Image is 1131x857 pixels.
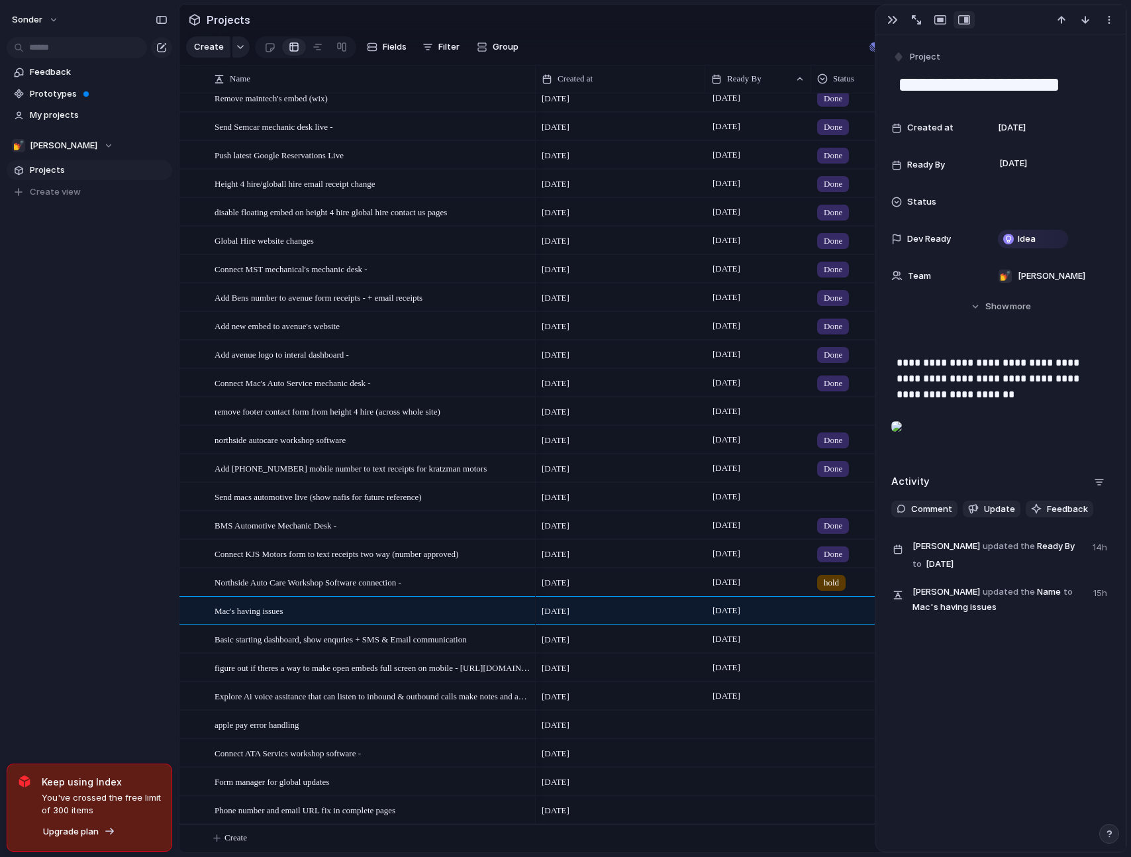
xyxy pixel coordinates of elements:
[983,585,1035,599] span: updated the
[709,232,744,248] span: [DATE]
[493,40,518,54] span: Group
[215,432,346,447] span: northside autocare workshop software
[215,90,328,105] span: Remove maintech's embed (wix)
[1018,232,1036,246] span: Idea
[824,576,839,589] span: hold
[230,72,250,85] span: Name
[912,585,980,599] span: [PERSON_NAME]
[824,206,842,219] span: Done
[824,519,842,532] span: Done
[912,584,1085,614] span: Name Mac's having issues
[824,377,842,390] span: Done
[983,540,1035,553] span: updated the
[542,719,569,732] span: [DATE]
[911,503,952,516] span: Comment
[709,631,744,647] span: [DATE]
[709,603,744,619] span: [DATE]
[558,72,593,85] span: Created at
[39,823,119,841] button: Upgrade plan
[43,825,99,838] span: Upgrade plan
[215,460,487,476] span: Add [PHONE_NUMBER] mobile number to text receipts for kratzman motors
[996,156,1031,172] span: [DATE]
[7,160,172,180] a: Projects
[709,660,744,676] span: [DATE]
[709,375,744,391] span: [DATE]
[7,84,172,104] a: Prototypes
[709,688,744,704] span: [DATE]
[833,72,854,85] span: Status
[542,377,569,390] span: [DATE]
[709,489,744,505] span: [DATE]
[12,139,25,152] div: 💅
[215,603,283,618] span: Mac's having issues
[215,489,422,504] span: Send macs automotive live (show nafis for future reference)
[215,517,336,532] span: BMS Automotive Mechanic Desk -
[542,747,569,760] span: [DATE]
[922,556,958,572] span: [DATE]
[215,574,401,589] span: Northside Auto Care Workshop Software connection -
[383,40,407,54] span: Fields
[1093,538,1110,554] span: 14h
[542,291,569,305] span: [DATE]
[542,348,569,362] span: [DATE]
[215,119,333,134] span: Send Semcar mechanic desk live -
[912,558,922,571] span: to
[417,36,465,58] button: Filter
[30,185,81,199] span: Create view
[215,631,467,646] span: Basic starting dashboard, show enquries + SMS & Email communication
[984,503,1015,516] span: Update
[542,149,569,162] span: [DATE]
[709,119,744,134] span: [DATE]
[215,546,458,561] span: Connect KJS Motors form to text receipts two way (number approved)
[542,405,569,419] span: [DATE]
[912,540,980,553] span: [PERSON_NAME]
[542,92,569,105] span: [DATE]
[7,62,172,82] a: Feedback
[542,633,569,646] span: [DATE]
[985,300,1009,313] span: Show
[204,8,253,32] span: Projects
[1047,503,1088,516] span: Feedback
[215,774,329,789] span: Form manager for global updates
[215,176,375,191] span: Height 4 hire/globall hire email receipt change
[470,36,525,58] button: Group
[30,164,168,177] span: Projects
[1093,584,1110,600] span: 15h
[215,375,371,390] span: Connect Mac's Auto Service mechanic desk -
[542,576,569,589] span: [DATE]
[824,320,842,333] span: Done
[30,87,168,101] span: Prototypes
[709,289,744,305] span: [DATE]
[215,147,344,162] span: Push latest Google Reservations Live
[824,121,842,134] span: Done
[42,775,161,789] span: Keep using Index
[542,177,569,191] span: [DATE]
[542,121,569,134] span: [DATE]
[824,548,842,561] span: Done
[542,320,569,333] span: [DATE]
[215,204,447,219] span: disable floating embed on height 4 hire global hire contact us pages
[542,234,569,248] span: [DATE]
[542,776,569,789] span: [DATE]
[824,434,842,447] span: Done
[999,270,1012,283] div: 💅
[824,92,842,105] span: Done
[30,139,97,152] span: [PERSON_NAME]
[709,318,744,334] span: [DATE]
[891,501,958,518] button: Comment
[709,432,744,448] span: [DATE]
[12,13,42,26] span: sonder
[186,36,230,58] button: Create
[438,40,460,54] span: Filter
[709,546,744,562] span: [DATE]
[709,517,744,533] span: [DATE]
[362,36,412,58] button: Fields
[824,291,842,305] span: Done
[907,121,954,134] span: Created at
[1010,300,1031,313] span: more
[709,147,744,163] span: [DATE]
[542,462,569,476] span: [DATE]
[907,158,945,172] span: Ready By
[215,688,531,703] span: Explore Ai voice assitance that can listen to inbound & outbound calls make notes and add to aven...
[215,802,395,817] span: Phone number and email URL fix in complete pages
